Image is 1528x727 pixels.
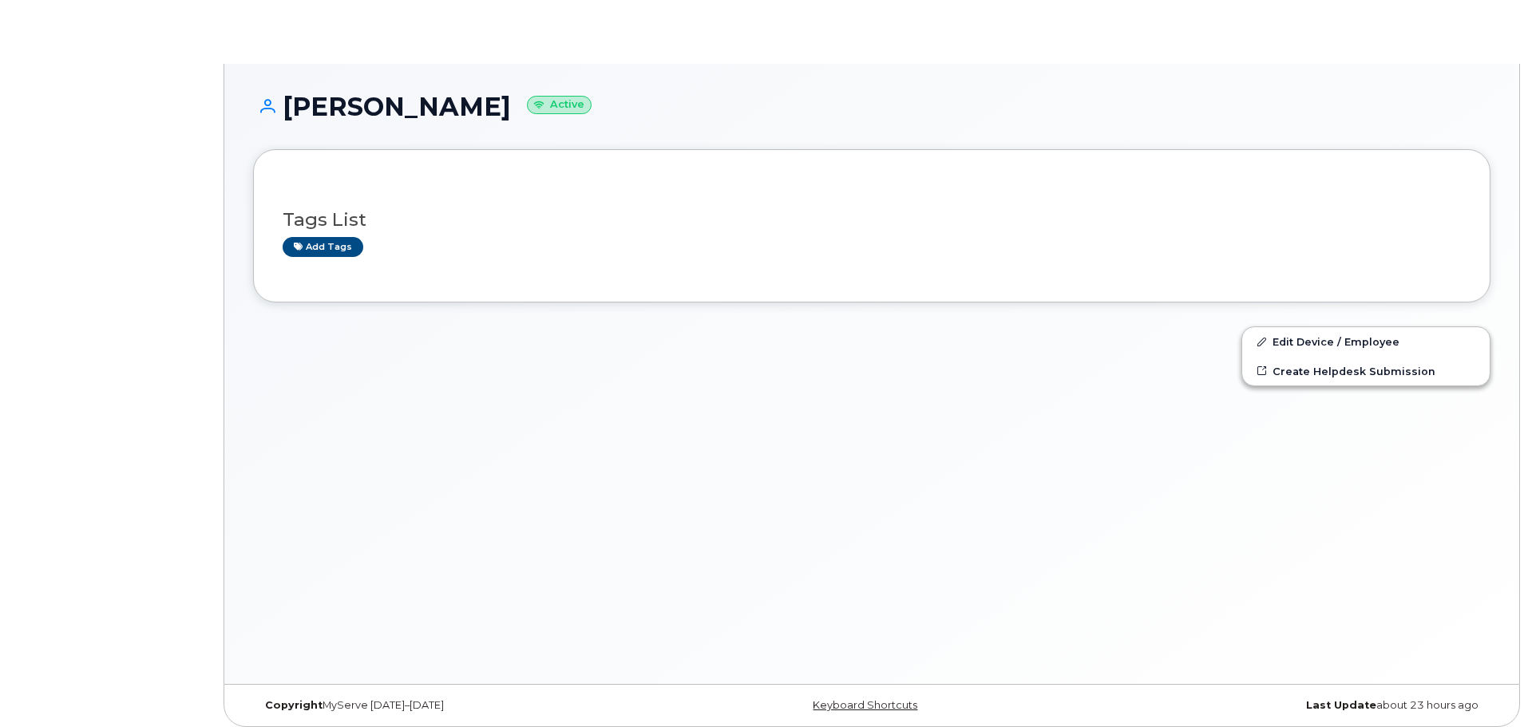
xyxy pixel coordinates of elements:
div: MyServe [DATE]–[DATE] [253,699,666,712]
h1: [PERSON_NAME] [253,93,1490,121]
a: Create Helpdesk Submission [1242,357,1490,385]
div: about 23 hours ago [1078,699,1490,712]
a: Add tags [283,237,363,257]
h3: Tags List [283,210,1461,230]
a: Edit Device / Employee [1242,327,1490,356]
a: Keyboard Shortcuts [813,699,917,711]
strong: Copyright [265,699,323,711]
strong: Last Update [1306,699,1376,711]
small: Active [527,96,592,114]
